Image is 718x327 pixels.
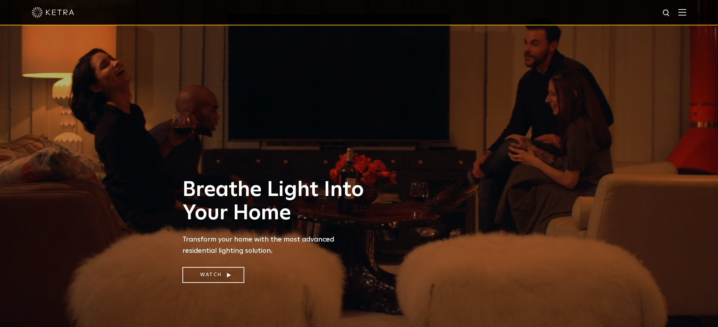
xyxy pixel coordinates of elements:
img: ketra-logo-2019-white [32,7,74,18]
h1: Breathe Light Into Your Home [182,178,370,225]
p: Transform your home with the most advanced residential lighting solution. [182,234,370,256]
a: Watch [182,267,244,283]
img: search icon [662,9,671,18]
img: Hamburger%20Nav.svg [678,9,686,16]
